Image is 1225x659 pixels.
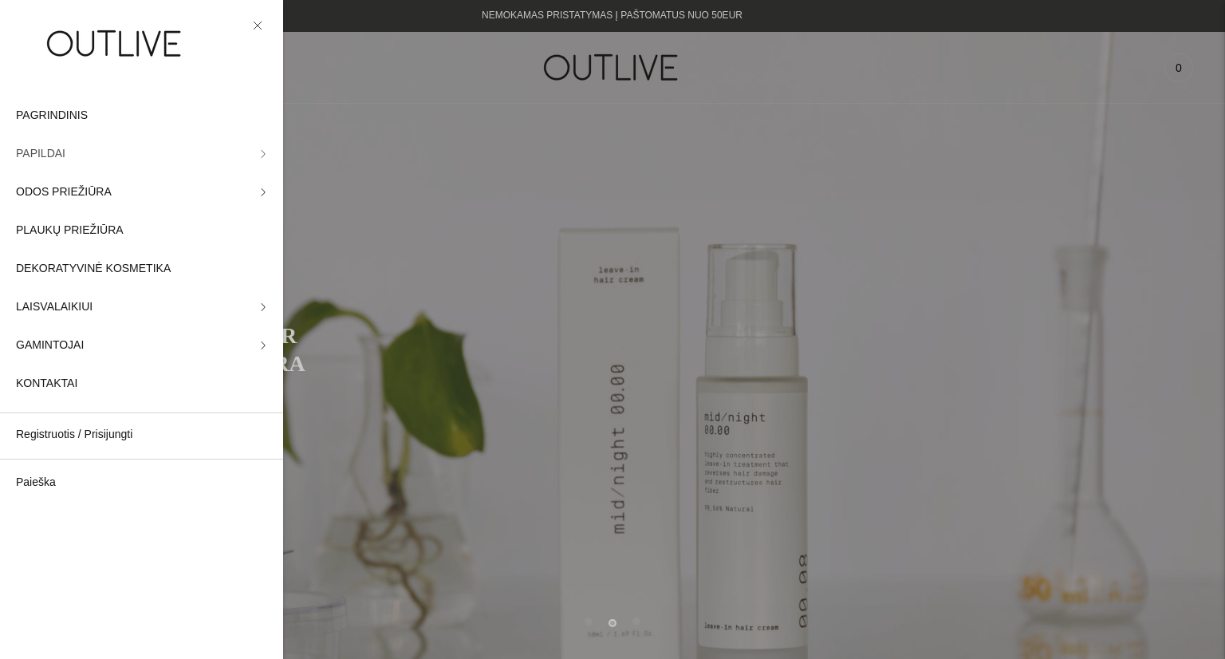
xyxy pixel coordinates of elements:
[16,374,77,393] span: KONTAKTAI
[16,106,88,125] span: PAGRINDINIS
[16,144,65,164] span: PAPILDAI
[16,183,112,202] span: ODOS PRIEŽIŪRA
[16,336,84,355] span: GAMINTOJAI
[16,259,171,278] span: DEKORATYVINĖ KOSMETIKA
[16,16,215,71] img: OUTLIVE
[16,298,93,317] span: LAISVALAIKIUI
[16,221,124,240] span: PLAUKŲ PRIEŽIŪRA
